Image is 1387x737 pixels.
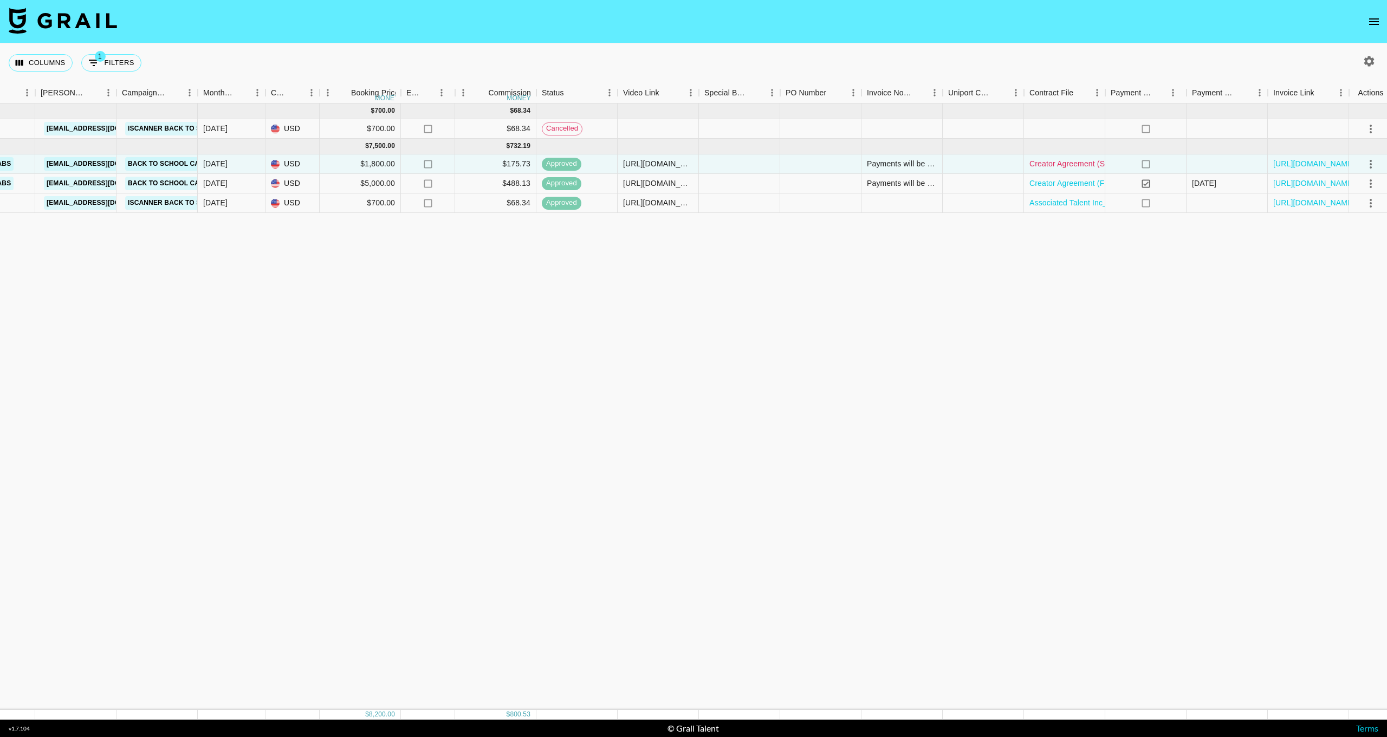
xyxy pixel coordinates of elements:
[536,82,618,104] div: Status
[122,82,166,104] div: Campaign (Type)
[1362,174,1380,193] button: select merge strategy
[203,197,228,208] div: Sep '25
[1273,158,1355,169] a: [URL][DOMAIN_NAME]
[1008,85,1024,101] button: Menu
[265,193,320,213] div: USD
[166,85,182,100] button: Sort
[488,82,531,104] div: Commission
[507,141,510,151] div: $
[81,54,141,72] button: Show filters
[1153,85,1168,100] button: Sort
[623,178,693,189] div: https://www.youtube.com/watch?v=_nc47kvV50Q
[1029,82,1073,104] div: Contract File
[100,85,116,101] button: Menu
[455,85,471,101] button: Menu
[365,710,369,719] div: $
[365,141,369,151] div: $
[182,85,198,101] button: Menu
[1268,82,1349,104] div: Invoice Link
[1192,82,1236,104] div: Payment Sent Date
[41,82,85,104] div: [PERSON_NAME]
[1111,82,1153,104] div: Payment Sent
[1029,158,1257,169] a: Creator Agreement (Sole Proprietorship and Notion Labs, Inc.).pdf
[265,174,320,193] div: USD
[1252,85,1268,101] button: Menu
[19,85,35,101] button: Menu
[1187,82,1268,104] div: Payment Sent Date
[699,82,780,104] div: Special Booking Type
[125,122,264,135] a: iScanner Back To School Campaign
[867,158,937,169] div: Payments will be made via Lumanu payments. Account information sent to payments@grail-talent.com
[542,198,581,208] span: approved
[507,95,531,101] div: money
[845,85,861,101] button: Menu
[867,178,937,189] div: Payments will be made via Lumanu payments. Account information sent to payments@grail-talent.com
[125,157,228,171] a: Back to School Campaign
[44,177,165,190] a: [EMAIL_ADDRESS][DOMAIN_NAME]
[542,178,581,189] span: approved
[867,82,911,104] div: Invoice Notes
[95,51,106,62] span: 1
[1362,194,1380,212] button: select merge strategy
[1358,82,1384,104] div: Actions
[375,95,399,101] div: money
[1236,85,1252,100] button: Sort
[320,174,401,193] div: $5,000.00
[507,710,510,719] div: $
[455,154,536,174] div: $175.73
[455,193,536,213] div: $68.34
[351,82,399,104] div: Booking Price
[288,85,303,100] button: Sort
[265,154,320,174] div: USD
[623,82,659,104] div: Video Link
[786,82,826,104] div: PO Number
[1192,178,1216,189] div: 9/25/2025
[320,154,401,174] div: $1,800.00
[44,196,165,210] a: [EMAIL_ADDRESS][DOMAIN_NAME]
[1362,155,1380,173] button: select merge strategy
[422,85,437,100] button: Sort
[1105,82,1187,104] div: Payment Sent
[623,158,693,169] div: https://www.youtube.com/shorts/Pe_1Iz1B5AE
[116,82,198,104] div: Campaign (Type)
[369,141,395,151] div: 7,500.00
[455,119,536,139] div: $68.34
[203,158,228,169] div: Sep '25
[1073,85,1088,100] button: Sort
[659,85,675,100] button: Sort
[542,82,564,104] div: Status
[303,85,320,101] button: Menu
[9,54,73,72] button: Select columns
[1029,197,1313,208] a: Associated Talent Inc_IO 2_to Influencer Marketing Agreement_[DATE]_signed.pdf
[374,106,395,115] div: 700.00
[1356,723,1378,733] a: Terms
[749,85,764,100] button: Sort
[510,710,530,719] div: 800.53
[85,85,100,100] button: Sort
[320,85,336,101] button: Menu
[764,85,780,101] button: Menu
[780,82,861,104] div: PO Number
[1029,178,1271,189] a: Creator Agreement (Flourish Planner LLC and Notion Labs, Inc.)-2.pdf
[510,141,530,151] div: 732.19
[704,82,749,104] div: Special Booking Type
[542,124,582,134] span: cancelled
[926,85,943,101] button: Menu
[9,725,30,732] div: v 1.7.104
[234,85,249,100] button: Sort
[1314,85,1330,100] button: Sort
[943,82,1024,104] div: Uniport Contact Email
[320,119,401,139] div: $700.00
[203,178,228,189] div: Sep '25
[433,85,450,101] button: Menu
[203,82,234,104] div: Month Due
[1273,197,1355,208] a: [URL][DOMAIN_NAME]
[125,196,264,210] a: iScanner Back To School Campaign
[1362,120,1380,138] button: select merge strategy
[44,157,165,171] a: [EMAIL_ADDRESS][DOMAIN_NAME]
[265,82,320,104] div: Currency
[623,197,693,208] div: https://www.instagram.com/reel/DO_X432kfkG/?igsh=b2lpMWZseXp5czg1
[564,85,579,100] button: Sort
[911,85,926,100] button: Sort
[1273,82,1314,104] div: Invoice Link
